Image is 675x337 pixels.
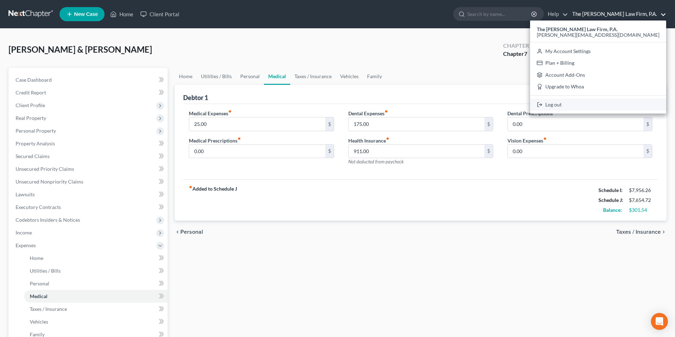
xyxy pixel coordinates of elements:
[74,12,98,17] span: New Case
[175,68,197,85] a: Home
[629,187,652,194] div: $7,956.26
[543,137,547,140] i: fiber_manual_record
[10,137,168,150] a: Property Analysis
[530,99,666,111] a: Log out
[175,229,180,235] i: chevron_left
[484,145,493,158] div: $
[24,315,168,328] a: Vehicles
[651,313,668,330] div: Open Intercom Messenger
[30,319,48,325] span: Vehicles
[237,137,241,140] i: fiber_manual_record
[10,86,168,99] a: Credit Report
[290,68,336,85] a: Taxes / Insurance
[643,117,652,131] div: $
[24,303,168,315] a: Taxes / Insurance
[264,68,290,85] a: Medical
[530,81,666,93] a: Upgrade to Whoa
[10,163,168,175] a: Unsecured Priority Claims
[189,117,325,131] input: --
[30,306,67,312] span: Taxes / Insurance
[30,280,49,286] span: Personal
[16,242,36,248] span: Expenses
[183,93,208,102] div: Debtor 1
[9,44,152,54] span: [PERSON_NAME] & [PERSON_NAME]
[16,140,55,146] span: Property Analysis
[189,185,192,189] i: fiber_manual_record
[236,68,264,85] a: Personal
[16,115,46,121] span: Real Property
[30,268,61,274] span: Utilities / Bills
[537,26,618,32] strong: The [PERSON_NAME] Law Firm, P.A.
[348,137,389,144] label: Health Insurance
[16,191,35,197] span: Lawsuits
[16,128,56,134] span: Personal Property
[349,117,484,131] input: --
[348,110,388,117] label: Dental Expenses
[175,229,203,235] button: chevron_left Personal
[363,68,386,85] a: Family
[24,265,168,277] a: Utilities / Bills
[10,150,168,163] a: Secured Claims
[197,68,236,85] a: Utilities / Bills
[616,229,666,235] button: Taxes / Insurance chevron_right
[524,50,527,57] span: 7
[530,69,666,81] a: Account Add-Ons
[384,110,388,113] i: fiber_manual_record
[530,45,666,57] a: My Account Settings
[484,117,493,131] div: $
[24,277,168,290] a: Personal
[24,290,168,303] a: Medical
[348,159,404,164] span: Not deducted from paycheck
[507,137,547,144] label: Vision Expenses
[603,207,622,213] strong: Balance:
[503,50,529,58] div: Chapter
[598,197,623,203] strong: Schedule J:
[661,229,666,235] i: chevron_right
[16,217,80,223] span: Codebtors Insiders & Notices
[598,187,623,193] strong: Schedule I:
[16,102,45,108] span: Client Profile
[325,117,334,131] div: $
[530,21,666,114] div: The [PERSON_NAME] Law Firm, P.A.
[228,110,232,113] i: fiber_manual_record
[508,117,643,131] input: --
[629,207,652,214] div: $301.54
[30,255,43,261] span: Home
[325,145,334,158] div: $
[508,145,643,158] input: --
[336,68,363,85] a: Vehicles
[16,229,32,236] span: Income
[467,7,532,21] input: Search by name...
[107,8,137,21] a: Home
[16,179,83,185] span: Unsecured Nonpriority Claims
[544,8,568,21] a: Help
[189,137,241,144] label: Medical Prescriptions
[10,175,168,188] a: Unsecured Nonpriority Claims
[189,185,237,215] strong: Added to Schedule J
[507,110,556,117] label: Dental Prescriptions
[530,57,666,69] a: Plan + Billing
[16,153,50,159] span: Secured Claims
[16,89,46,95] span: Credit Report
[616,229,661,235] span: Taxes / Insurance
[16,166,74,172] span: Unsecured Priority Claims
[16,77,52,83] span: Case Dashboard
[10,74,168,86] a: Case Dashboard
[349,145,484,158] input: --
[503,42,529,50] div: Chapter
[137,8,183,21] a: Client Portal
[537,32,659,38] span: [PERSON_NAME][EMAIL_ADDRESS][DOMAIN_NAME]
[10,201,168,214] a: Executory Contracts
[629,197,652,204] div: $7,654.72
[386,137,389,140] i: fiber_manual_record
[180,229,203,235] span: Personal
[569,8,666,21] a: The [PERSON_NAME] Law Firm, P.A.
[16,204,61,210] span: Executory Contracts
[189,145,325,158] input: --
[189,110,232,117] label: Medical Expenses
[10,188,168,201] a: Lawsuits
[24,252,168,265] a: Home
[643,145,652,158] div: $
[30,293,47,299] span: Medical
